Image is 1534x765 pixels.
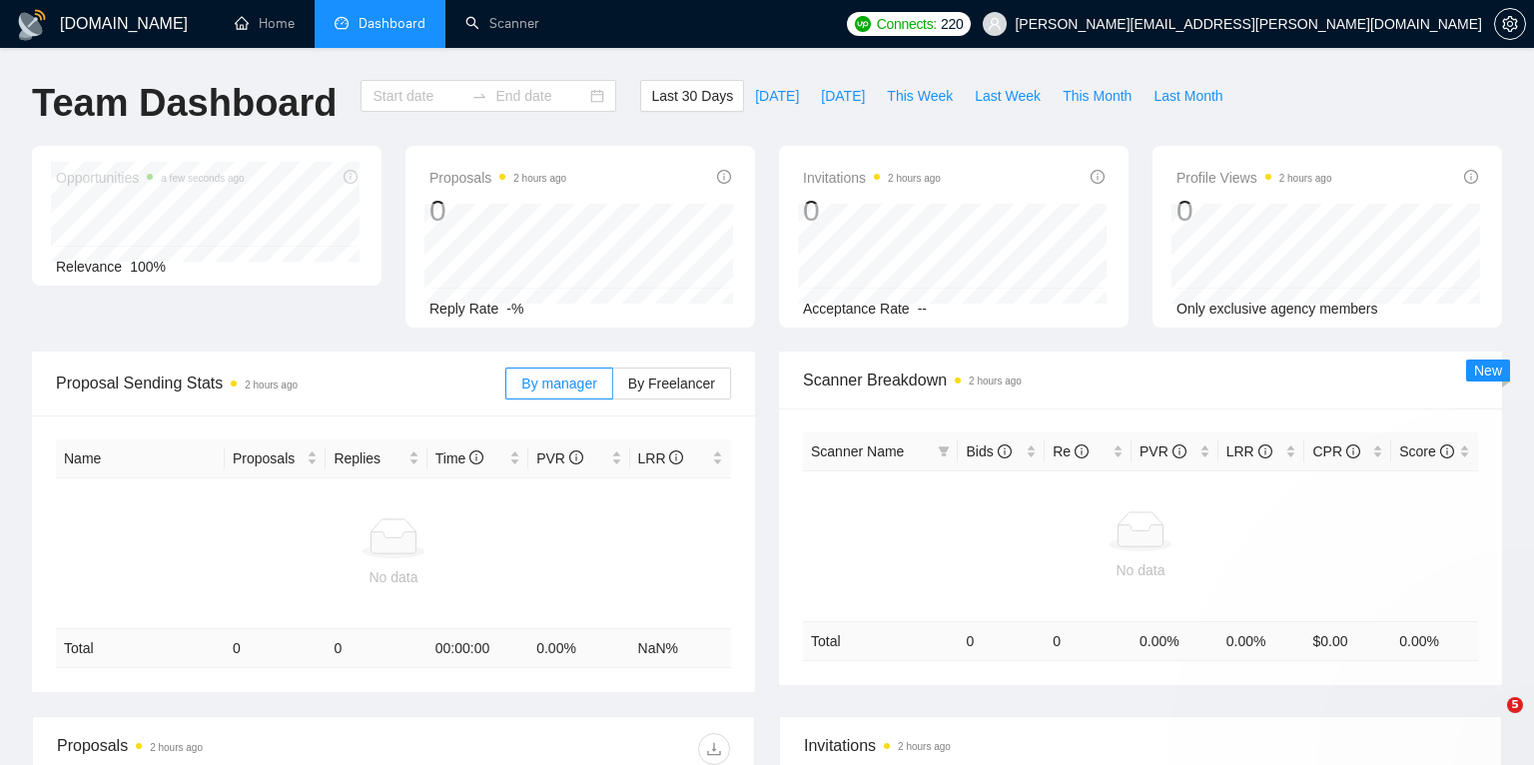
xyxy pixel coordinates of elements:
[233,447,303,469] span: Proposals
[938,445,950,457] span: filter
[810,80,876,112] button: [DATE]
[471,88,487,104] span: to
[1132,621,1218,660] td: 0.00 %
[941,13,963,35] span: 220
[934,436,954,466] span: filter
[245,380,298,390] time: 2 hours ago
[225,629,326,668] td: 0
[855,16,871,32] img: upwork-logo.png
[755,85,799,107] span: [DATE]
[628,376,715,391] span: By Freelancer
[32,80,337,127] h1: Team Dashboard
[56,629,225,668] td: Total
[1391,621,1478,660] td: 0.00 %
[975,85,1041,107] span: Last Week
[1495,16,1525,32] span: setting
[513,173,566,184] time: 2 hours ago
[638,450,684,466] span: LRR
[506,301,523,317] span: -%
[56,371,505,395] span: Proposal Sending Stats
[334,447,403,469] span: Replies
[717,170,731,184] span: info-circle
[1172,444,1186,458] span: info-circle
[471,88,487,104] span: swap-right
[429,192,566,230] div: 0
[1279,173,1332,184] time: 2 hours ago
[1176,301,1378,317] span: Only exclusive agency members
[918,301,927,317] span: --
[427,629,528,668] td: 00:00:00
[803,192,941,230] div: 0
[898,741,951,752] time: 2 hours ago
[669,450,683,464] span: info-circle
[429,301,498,317] span: Reply Rate
[1258,444,1272,458] span: info-circle
[640,80,744,112] button: Last 30 Days
[1218,621,1305,660] td: 0.00 %
[1052,80,1143,112] button: This Month
[1075,444,1089,458] span: info-circle
[876,80,964,112] button: This Week
[429,166,566,190] span: Proposals
[521,376,596,391] span: By manager
[56,259,122,275] span: Relevance
[1312,443,1359,459] span: CPR
[225,439,326,478] th: Proposals
[57,733,393,765] div: Proposals
[803,301,910,317] span: Acceptance Rate
[888,173,941,184] time: 2 hours ago
[1153,85,1222,107] span: Last Month
[569,450,583,464] span: info-circle
[811,559,1470,581] div: No data
[803,166,941,190] span: Invitations
[1494,8,1526,40] button: setting
[56,439,225,478] th: Name
[1474,363,1502,379] span: New
[1176,192,1332,230] div: 0
[1440,444,1454,458] span: info-circle
[1045,621,1132,660] td: 0
[528,629,629,668] td: 0.00 %
[326,439,426,478] th: Replies
[698,733,730,765] button: download
[1399,443,1453,459] span: Score
[326,629,426,668] td: 0
[1466,697,1514,745] iframe: Intercom live chat
[887,85,953,107] span: This Week
[998,444,1012,458] span: info-circle
[335,16,349,30] span: dashboard
[744,80,810,112] button: [DATE]
[988,17,1002,31] span: user
[1063,85,1132,107] span: This Month
[1053,443,1089,459] span: Re
[64,566,723,588] div: No data
[373,85,463,107] input: Start date
[699,741,729,757] span: download
[804,733,1477,758] span: Invitations
[465,15,539,32] a: searchScanner
[495,85,586,107] input: End date
[130,259,166,275] span: 100%
[821,85,865,107] span: [DATE]
[964,80,1052,112] button: Last Week
[1304,621,1391,660] td: $ 0.00
[1507,697,1523,713] span: 5
[966,443,1011,459] span: Bids
[150,742,203,753] time: 2 hours ago
[1140,443,1186,459] span: PVR
[1346,444,1360,458] span: info-circle
[1464,170,1478,184] span: info-circle
[630,629,731,668] td: NaN %
[969,376,1022,386] time: 2 hours ago
[1143,80,1233,112] button: Last Month
[877,13,937,35] span: Connects:
[1091,170,1105,184] span: info-circle
[536,450,583,466] span: PVR
[958,621,1045,660] td: 0
[235,15,295,32] a: homeHome
[811,443,904,459] span: Scanner Name
[16,9,48,41] img: logo
[469,450,483,464] span: info-circle
[1226,443,1272,459] span: LRR
[1176,166,1332,190] span: Profile Views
